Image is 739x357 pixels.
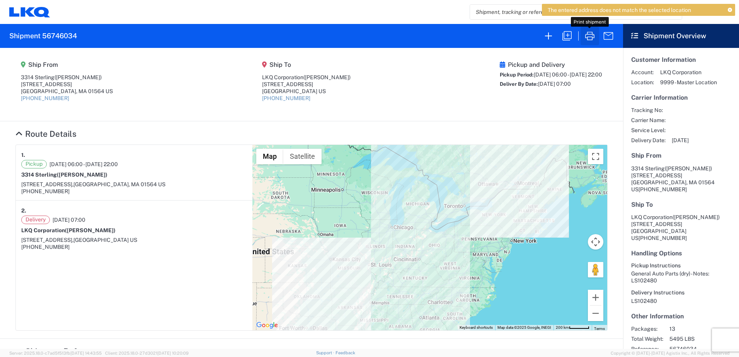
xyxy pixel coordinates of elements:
[73,181,165,187] span: [GEOGRAPHIC_DATA], MA 01564 US
[49,161,118,168] span: [DATE] 06:00 - [DATE] 22:00
[21,206,26,216] strong: 2.
[500,72,534,78] span: Pickup Period:
[631,345,663,352] span: Reference:
[631,270,731,284] div: General Auto Parts (dry) - Notes: LS102480
[631,117,666,124] span: Carrier Name:
[588,290,603,305] button: Zoom in
[588,306,603,321] button: Zoom out
[660,79,717,86] span: 9999 - Master Location
[631,165,665,172] span: 3314 Sterling
[470,5,670,19] input: Shipment, tracking or reference number
[73,237,137,243] span: [GEOGRAPHIC_DATA] US
[631,214,720,227] span: LKQ Corporation [STREET_ADDRESS]
[21,227,116,233] strong: LKQ Corporation
[548,7,691,14] span: The entered address does not match the selected location
[262,61,351,68] h5: Ship To
[105,351,189,355] span: Client: 2025.18.0-27d3021
[303,74,351,80] span: ([PERSON_NAME])
[588,234,603,250] button: Map camera controls
[262,95,310,101] a: [PHONE_NUMBER]
[65,227,116,233] span: ([PERSON_NAME])
[611,350,730,357] span: Copyright © [DATE]-[DATE] Agistix Inc., All Rights Reserved
[672,137,689,144] span: [DATE]
[588,262,603,277] button: Drag Pegman onto the map to open Street View
[21,61,113,68] h5: Ship From
[553,325,592,330] button: Map Scale: 200 km per 49 pixels
[157,351,189,355] span: [DATE] 10:20:09
[254,320,280,330] img: Google
[669,335,736,342] span: 5495 LBS
[262,74,351,81] div: LKQ Corporation
[631,165,731,193] address: [GEOGRAPHIC_DATA], MA 01564 US
[21,243,247,250] div: [PHONE_NUMBER]
[594,326,605,331] a: Terms
[254,320,280,330] a: Open this area in Google Maps (opens a new window)
[631,262,731,269] h6: Pickup Instructions
[256,149,283,164] button: Show street map
[335,350,355,355] a: Feedback
[631,69,654,76] span: Account:
[21,172,107,178] strong: 3314 Sterling
[460,325,493,330] button: Keyboard shortcuts
[21,181,73,187] span: [STREET_ADDRESS],
[639,235,687,241] span: [PHONE_NUMBER]
[21,81,113,88] div: [STREET_ADDRESS]
[639,186,687,192] span: [PHONE_NUMBER]
[631,137,666,144] span: Delivery Date:
[54,74,102,80] span: ([PERSON_NAME])
[500,61,602,68] h5: Pickup and Delivery
[631,127,666,134] span: Service Level:
[631,335,663,342] span: Total Weight:
[588,149,603,164] button: Toggle fullscreen view
[631,107,666,114] span: Tracking No:
[283,149,322,164] button: Show satellite imagery
[631,152,731,159] h5: Ship From
[53,216,85,223] span: [DATE] 07:00
[673,214,720,220] span: ([PERSON_NAME])
[669,325,736,332] span: 13
[534,71,602,78] span: [DATE] 06:00 - [DATE] 22:00
[631,79,654,86] span: Location:
[316,350,335,355] a: Support
[9,351,102,355] span: Server: 2025.18.0-c7ad5f513fb
[70,351,102,355] span: [DATE] 14:43:55
[631,201,731,208] h5: Ship To
[631,313,731,320] h5: Other Information
[631,289,731,296] h6: Delivery Instructions
[631,250,731,257] h5: Handling Options
[21,95,69,101] a: [PHONE_NUMBER]
[623,24,739,48] header: Shipment Overview
[21,216,50,224] span: Delivery
[21,160,47,168] span: Pickup
[556,325,569,330] span: 200 km
[21,74,113,81] div: 3314 Sterling
[262,81,351,88] div: [STREET_ADDRESS]
[631,214,731,241] address: [GEOGRAPHIC_DATA] US
[21,188,247,195] div: [PHONE_NUMBER]
[500,81,538,87] span: Deliver By Date:
[631,94,731,101] h5: Carrier Information
[15,347,107,356] a: Hide Details
[538,81,571,87] span: [DATE] 07:00
[631,297,731,304] div: LS102480
[631,172,682,178] span: [STREET_ADDRESS]
[21,150,25,160] strong: 1.
[15,129,77,139] a: Hide Details
[21,88,113,95] div: [GEOGRAPHIC_DATA], MA 01564 US
[669,345,736,352] span: 56746034
[665,165,712,172] span: ([PERSON_NAME])
[9,31,77,41] h2: Shipment 56746034
[631,56,731,63] h5: Customer Information
[21,237,73,243] span: [STREET_ADDRESS],
[497,325,551,330] span: Map data ©2025 Google, INEGI
[262,88,351,95] div: [GEOGRAPHIC_DATA] US
[631,325,663,332] span: Packages:
[660,69,717,76] span: LKQ Corporation
[57,172,107,178] span: ([PERSON_NAME])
